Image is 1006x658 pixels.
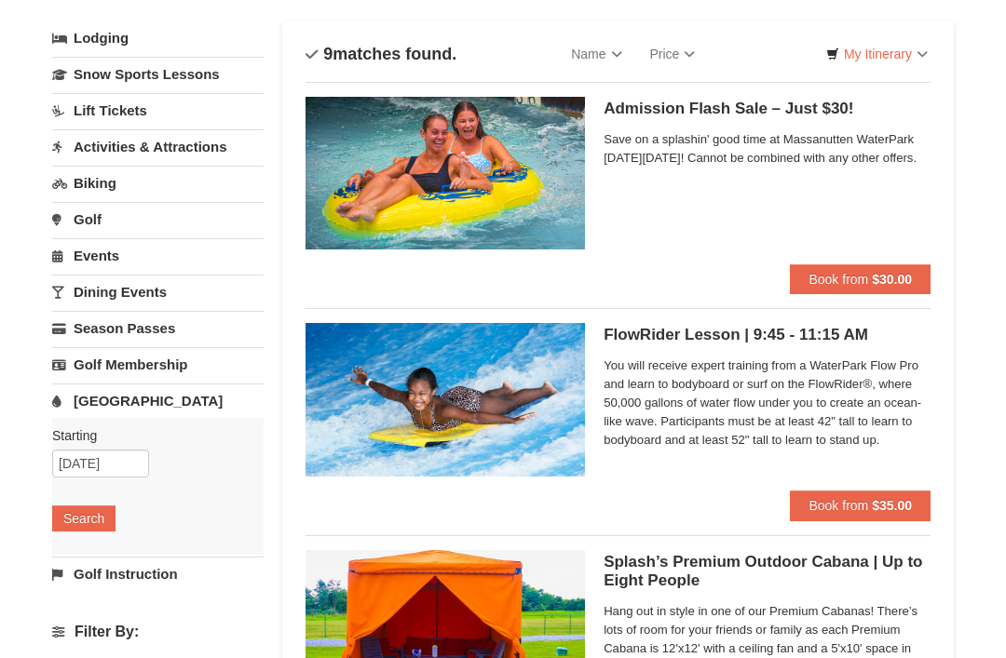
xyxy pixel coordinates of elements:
[52,383,264,418] a: [GEOGRAPHIC_DATA]
[604,326,931,344] h5: FlowRider Lesson | 9:45 - 11:15 AM
[604,100,931,118] h5: Admission Flash Sale – Just $30!
[52,557,264,591] a: Golf Instruction
[636,35,710,73] a: Price
[604,553,931,590] h5: Splash’s Premium Outdoor Cabana | Up to Eight People
[814,40,940,68] a: My Itinerary
[52,129,264,164] a: Activities & Attractions
[306,323,585,476] img: 6619917-216-363963c7.jpg
[52,166,264,200] a: Biking
[604,130,931,168] span: Save on a splashin' good time at Massanutten WaterPark [DATE][DATE]! Cannot be combined with any ...
[52,275,264,309] a: Dining Events
[52,57,264,91] a: Snow Sports Lessons
[52,426,250,445] label: Starting
[604,356,931,450] span: You will receive expert training from a WaterPark Flow Pro and learn to bodyboard or surf on the ...
[557,35,635,73] a: Name
[52,202,264,236] a: Golf
[306,45,456,63] h4: matches found.
[52,93,264,128] a: Lift Tickets
[52,311,264,345] a: Season Passes
[306,97,585,249] img: 6619917-1618-f229f8f2.jpg
[52,21,264,55] a: Lodging
[872,272,912,287] strong: $30.00
[52,238,264,273] a: Events
[872,498,912,513] strong: $35.00
[790,490,931,520] button: Book from $35.00
[323,45,333,63] span: 9
[52,347,264,382] a: Golf Membership
[809,498,868,513] span: Book from
[809,272,868,287] span: Book from
[52,505,116,531] button: Search
[52,624,264,640] h4: Filter By:
[790,264,931,294] button: Book from $30.00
